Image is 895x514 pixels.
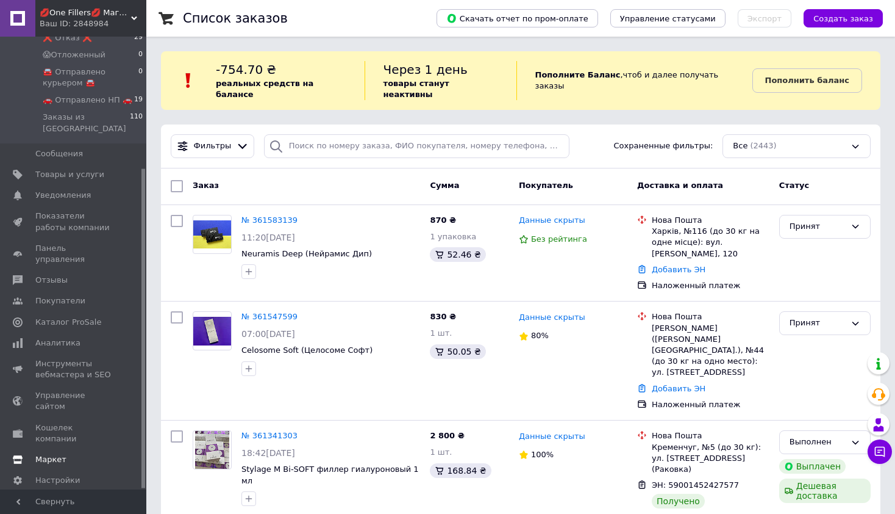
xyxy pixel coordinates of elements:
[652,215,769,226] div: Нова Пошта
[193,311,232,350] a: Фото товару
[179,71,198,90] img: :exclamation:
[430,447,452,457] span: 1 шт.
[519,215,585,226] a: Данные скрыты
[620,14,716,23] span: Управление статусами
[652,480,739,490] span: ЭН: 59001452427577
[430,328,452,338] span: 1 шт.
[868,440,892,464] button: Чат с покупателем
[195,431,229,469] img: Фото товару
[652,494,705,509] div: Получено
[216,62,276,77] span: -754.70 ₴
[804,9,883,27] button: Создать заказ
[430,463,491,478] div: 168.84 ₴
[40,18,146,29] div: Ваш ID: 2848984
[134,95,143,106] span: 19
[652,442,769,476] div: Кременчуг, №5 (до 30 кг): ул. [STREET_ADDRESS] (Раковка)
[446,13,588,24] span: Скачать отчет по пром-оплате
[134,32,143,43] span: 29
[652,226,769,259] div: Харків, №116 (до 30 кг на одне місце): вул. [PERSON_NAME], 120
[430,181,459,190] span: Сумма
[216,79,313,99] b: реальных средств на балансе
[430,312,456,321] span: 830 ₴
[241,233,295,242] span: 11:20[DATE]
[35,317,101,328] span: Каталог ProSale
[193,317,231,346] img: Фото товару
[779,459,846,474] div: Выплачен
[790,436,846,449] div: Выполнен
[35,211,113,233] span: Показатели работы компании
[430,247,485,262] div: 52.46 ₴
[183,11,288,26] h1: Список заказов
[241,249,372,258] a: Neuramis Deep (Нейрамис Дип)
[790,220,846,233] div: Принят
[383,62,468,77] span: Через 1 день
[531,234,587,244] span: Без рейтинга
[193,181,219,190] span: Заказ
[35,422,113,444] span: Кошелек компании
[430,215,456,225] span: 870 ₴
[383,79,449,99] b: товары станут неактивны
[35,390,113,412] span: Управление сайтом
[765,76,849,85] b: Пополнить баланс
[35,338,80,349] span: Аналитика
[35,148,83,159] span: Сообщения
[652,323,769,378] div: [PERSON_NAME] ([PERSON_NAME][GEOGRAPHIC_DATA].), №44 (до 30 кг на одно место): ул. [STREET_ADDRESS]
[241,312,298,321] a: № 361547599
[637,181,723,190] span: Доставка и оплата
[652,384,705,393] a: Добавить ЭН
[652,399,769,410] div: Наложенный платеж
[241,431,298,440] a: № 361341303
[43,32,92,43] span: ❌ Отказ ❌
[430,232,476,241] span: 1 упаковка
[519,312,585,324] a: Данные скрыты
[652,430,769,441] div: Нова Пошта
[264,134,569,158] input: Поиск по номеру заказа, ФИО покупателя, номеру телефона, Email, номеру накладной
[531,450,554,459] span: 100%
[610,9,726,27] button: Управление статусами
[35,169,104,180] span: Товары и услуги
[241,465,419,485] a: Stylage M Bi-SOFT филлер гиалуроновый 1 мл
[43,49,105,60] span: 😱Отложенный
[241,448,295,458] span: 18:42[DATE]
[519,431,585,443] a: Данные скрыты
[43,95,132,106] span: 🚗 Отправлено НП 🚗
[437,9,598,27] button: Скачать отчет по пром-оплате
[43,112,130,134] span: Заказы из [GEOGRAPHIC_DATA]
[531,331,549,340] span: 80%
[535,70,621,79] b: Пополните Баланс
[193,430,232,469] a: Фото товару
[193,220,231,249] img: Фото товару
[35,243,113,265] span: Панель управления
[138,67,143,89] span: 0
[652,311,769,322] div: Нова Пошта
[35,295,85,306] span: Покупатели
[241,215,298,225] a: № 361583139
[519,181,573,190] span: Покупатель
[813,14,873,23] span: Создать заказ
[516,61,752,100] div: , чтоб и далее получать заказы
[43,67,138,89] span: 🚘 Отправлено курьером 🚘
[35,454,66,465] span: Маркет
[779,479,871,503] div: Дешевая доставка
[790,317,846,330] div: Принят
[193,215,232,254] a: Фото товару
[241,346,373,355] a: Celosome Soft (Целосоме Софт)
[430,431,464,440] span: 2 800 ₴
[652,280,769,291] div: Наложенный платеж
[779,181,810,190] span: Статус
[752,68,862,93] a: Пополнить баланс
[40,7,131,18] span: 💋One Fillers💋 Магазин косметики🩷
[733,140,747,152] span: Все
[194,140,232,152] span: Фильтры
[614,140,713,152] span: Сохраненные фильтры:
[791,13,883,23] a: Создать заказ
[35,190,91,201] span: Уведомления
[35,275,68,286] span: Отзывы
[750,141,776,150] span: (2443)
[652,265,705,274] a: Добавить ЭН
[138,49,143,60] span: 0
[241,329,295,339] span: 07:00[DATE]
